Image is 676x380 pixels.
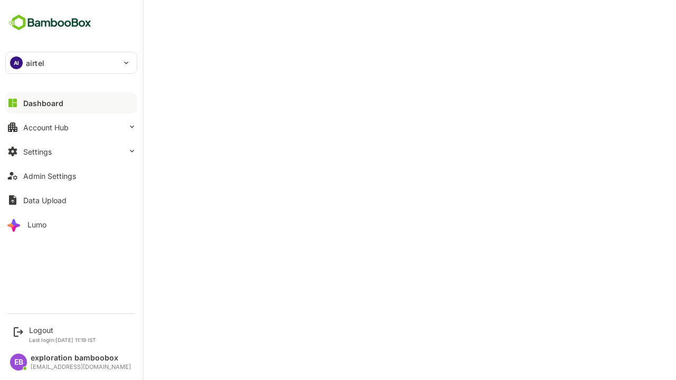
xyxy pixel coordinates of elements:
div: Account Hub [23,123,69,132]
button: Settings [5,141,137,162]
button: Admin Settings [5,165,137,186]
div: EB [10,354,27,370]
p: Last login: [DATE] 11:19 IST [29,337,96,343]
p: airtel [26,58,44,69]
div: exploration bamboobox [31,354,131,363]
button: Data Upload [5,189,137,211]
button: Dashboard [5,92,137,113]
div: Data Upload [23,196,67,205]
div: AIairtel [6,52,137,73]
div: [EMAIL_ADDRESS][DOMAIN_NAME] [31,364,131,370]
div: Lumo [27,220,46,229]
div: Logout [29,326,96,335]
div: Dashboard [23,99,63,108]
button: Lumo [5,214,137,235]
div: Admin Settings [23,172,76,180]
button: Account Hub [5,117,137,138]
img: BambooboxFullLogoMark.5f36c76dfaba33ec1ec1367b70bb1252.svg [5,13,95,33]
div: AI [10,56,23,69]
div: Settings [23,147,52,156]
